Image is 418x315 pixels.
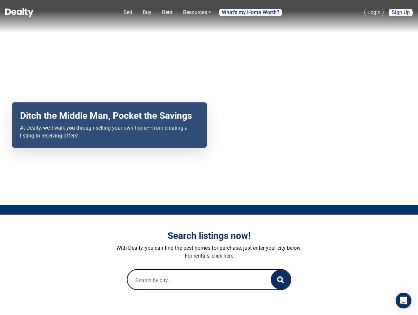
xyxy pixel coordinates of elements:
[159,6,175,19] a: Rent
[140,6,154,19] a: Buy
[219,7,282,18] a: What's my Home Worth?
[5,8,34,17] img: Dealty - Buy, Sell & Rent Homes
[27,244,391,252] p: With Dealty, you can find the best homes for purchase, just enter your city below.
[389,6,413,19] a: Sign Up
[20,110,199,121] h2: Ditch the Middle Man, Pocket the Savings
[128,270,258,291] input: Search by city...
[396,293,411,308] div: Open Intercom Messenger
[27,252,391,260] p: For rentals, click
[121,6,135,19] a: Sell
[27,230,391,241] h3: Search listings now!
[223,253,233,259] a: here
[364,6,383,19] a: Login
[20,124,199,140] p: At Dealty, we’ll walk you through selling your own home—from creating a listing to receiving offers!
[180,6,214,19] a: Resources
